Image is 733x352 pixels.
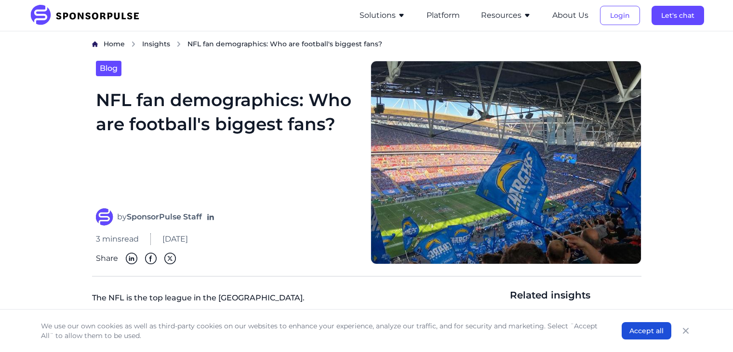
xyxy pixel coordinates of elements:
[96,253,118,264] span: Share
[679,324,693,338] button: Close
[600,11,640,20] a: Login
[96,88,359,197] h1: NFL fan demographics: Who are football's biggest fans?
[360,10,405,21] button: Solutions
[426,10,460,21] button: Platform
[176,41,182,47] img: chevron right
[206,212,215,222] a: Follow on LinkedIn
[145,253,157,264] img: Facebook
[552,11,588,20] a: About Us
[92,288,502,311] p: The NFL is the top league in the [GEOGRAPHIC_DATA].
[92,41,98,47] img: Home
[652,11,704,20] a: Let's chat
[187,39,382,49] span: NFL fan demographics: Who are football's biggest fans?
[652,6,704,25] button: Let's chat
[481,10,531,21] button: Resources
[510,288,641,302] span: Related insights
[96,61,121,76] a: Blog
[371,61,641,264] img: Find out everything you need to know about NFL fans in the USA, and learn how you can better conn...
[142,40,170,48] span: Insights
[622,322,671,339] button: Accept all
[426,11,460,20] a: Platform
[96,233,139,245] span: 3 mins read
[117,211,202,223] span: by
[162,233,188,245] span: [DATE]
[96,208,113,226] img: SponsorPulse Staff
[164,253,176,264] img: Twitter
[600,6,640,25] button: Login
[142,39,170,49] a: Insights
[126,253,137,264] img: Linkedin
[552,10,588,21] button: About Us
[104,39,125,49] a: Home
[41,321,602,340] p: We use our own cookies as well as third-party cookies on our websites to enhance your experience,...
[131,41,136,47] img: chevron right
[104,40,125,48] span: Home
[29,5,147,26] img: SponsorPulse
[127,212,202,221] strong: SponsorPulse Staff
